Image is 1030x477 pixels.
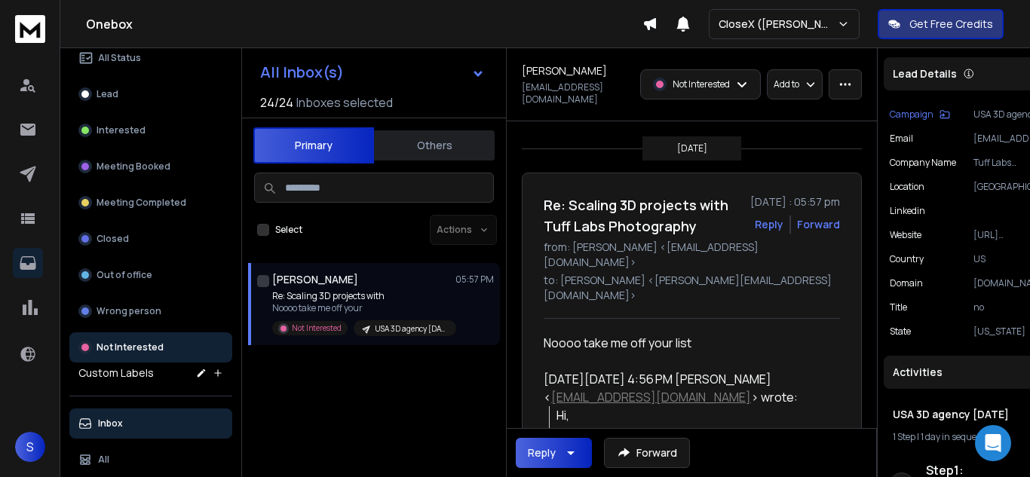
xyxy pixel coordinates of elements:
h1: [PERSON_NAME] [272,272,358,287]
button: Others [374,129,495,162]
p: Country [890,253,924,265]
p: linkedin [890,205,925,217]
div: [DATE][DATE] 4:56 PM [PERSON_NAME] < > wrote: [544,370,828,406]
span: 24 / 24 [260,93,293,112]
button: Closed [69,224,232,254]
button: Reply [516,438,592,468]
span: 1 day in sequence [921,430,992,443]
p: Add to [774,78,799,90]
p: to: [PERSON_NAME] <[PERSON_NAME][EMAIL_ADDRESS][DOMAIN_NAME]> [544,273,840,303]
p: location [890,181,924,193]
p: [DATE] [677,142,707,154]
p: Campaign [890,109,933,121]
p: State [890,326,911,338]
p: All Status [98,52,141,64]
p: [DATE] : 05:57 pm [750,194,840,209]
p: Not Interested [97,341,164,353]
button: Forward [604,438,690,468]
a: [EMAIL_ADDRESS][DOMAIN_NAME] [551,389,751,405]
h1: [PERSON_NAME] [522,63,607,78]
button: Wrong person [69,296,232,326]
p: Lead Details [893,66,957,81]
p: Not Interested [292,323,342,334]
button: Reply [755,217,783,232]
h3: Custom Labels [78,365,154,381]
p: Inbox [98,417,123,430]
button: Get Free Credits [878,9,1004,39]
p: 05:57 PM [455,274,494,286]
p: Out of office [97,269,152,281]
div: Hi, [556,406,828,442]
button: Lead [69,79,232,109]
button: Interested [69,115,232,145]
p: Lead [97,88,118,100]
div: Noooo take me off your list [544,334,828,352]
p: Domain [890,277,923,289]
button: Out of office [69,260,232,290]
button: All [69,445,232,475]
p: All [98,454,109,466]
p: Get Free Credits [909,17,993,32]
button: All Status [69,43,232,73]
p: title [890,301,907,313]
button: Meeting Completed [69,188,232,218]
button: S [15,432,45,462]
p: Re: Scaling 3D projects with [272,290,453,302]
p: Meeting Booked [97,161,170,173]
p: Noooo take me off your [272,302,453,314]
button: All Inbox(s) [248,57,497,87]
label: Select [275,224,302,236]
h1: All Inbox(s) [260,65,344,80]
p: Wrong person [97,305,161,317]
p: from: [PERSON_NAME] <[EMAIL_ADDRESS][DOMAIN_NAME]> [544,240,840,270]
p: CloseX ([PERSON_NAME]) [719,17,837,32]
p: Email [890,133,913,145]
p: Meeting Completed [97,197,186,209]
div: Open Intercom Messenger [975,425,1011,461]
div: Reply [528,445,556,460]
p: Company Name [890,157,956,169]
p: Not Interested [673,78,730,90]
p: Closed [97,233,129,245]
button: Primary [253,127,374,164]
h1: Onebox [86,15,642,33]
img: logo [15,15,45,43]
button: Not Interested [69,332,232,362]
button: Inbox [69,408,232,439]
h1: Re: Scaling 3D projects with Tuff Labs Photography [544,194,741,237]
p: website [890,229,921,241]
p: [EMAIL_ADDRESS][DOMAIN_NAME] [522,81,631,105]
p: Interested [97,124,146,136]
button: Meeting Booked [69,151,232,182]
p: USA 3D agency [DATE] [375,323,447,335]
h3: Inboxes selected [296,93,393,112]
button: Campaign [890,109,950,121]
span: 1 Step [893,430,915,443]
div: Forward [797,217,840,232]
